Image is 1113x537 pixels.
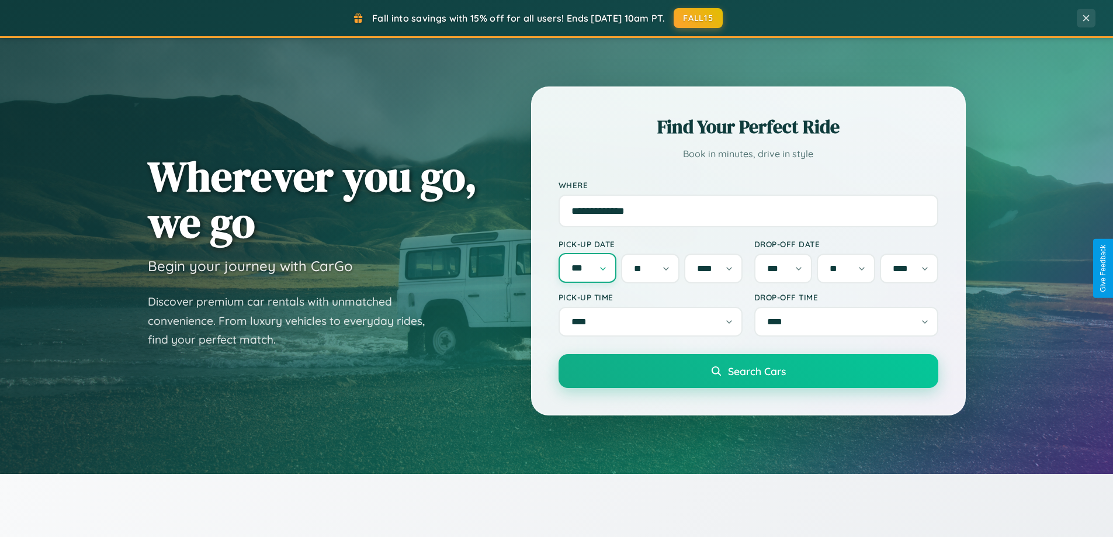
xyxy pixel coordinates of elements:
[559,180,938,190] label: Where
[1099,245,1107,292] div: Give Feedback
[372,12,665,24] span: Fall into savings with 15% off for all users! Ends [DATE] 10am PT.
[148,153,477,245] h1: Wherever you go, we go
[148,257,353,275] h3: Begin your journey with CarGo
[559,292,743,302] label: Pick-up Time
[559,145,938,162] p: Book in minutes, drive in style
[754,239,938,249] label: Drop-off Date
[754,292,938,302] label: Drop-off Time
[559,239,743,249] label: Pick-up Date
[559,354,938,388] button: Search Cars
[559,114,938,140] h2: Find Your Perfect Ride
[728,365,786,377] span: Search Cars
[674,8,723,28] button: FALL15
[148,292,440,349] p: Discover premium car rentals with unmatched convenience. From luxury vehicles to everyday rides, ...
